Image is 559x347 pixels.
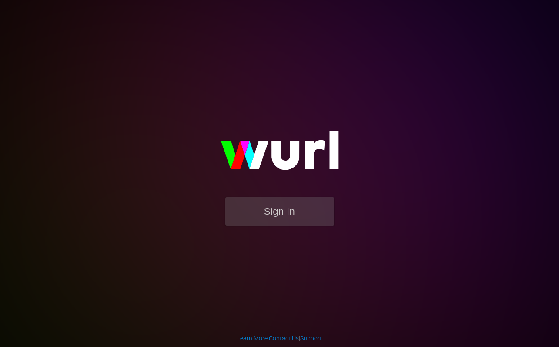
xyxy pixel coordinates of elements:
[269,335,299,342] a: Contact Us
[193,113,367,197] img: wurl-logo-on-black-223613ac3d8ba8fe6dc639794a292ebdb59501304c7dfd60c99c58986ef67473.svg
[237,334,322,343] div: | |
[237,335,268,342] a: Learn More
[225,197,334,226] button: Sign In
[300,335,322,342] a: Support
